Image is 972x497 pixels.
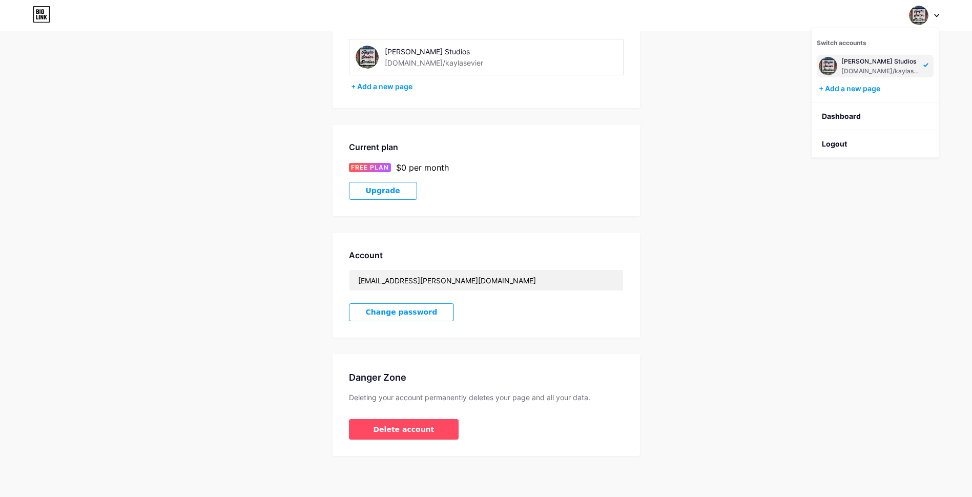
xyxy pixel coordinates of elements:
[349,249,624,261] div: Account
[349,303,454,321] button: Change password
[385,57,483,68] div: [DOMAIN_NAME]/kaylasevier
[819,84,934,94] div: + Add a new page
[812,130,939,158] li: Logout
[366,187,400,195] span: Upgrade
[349,392,624,403] div: Deleting your account permanently deletes your page and all your data.
[349,270,623,291] input: Email
[366,308,438,317] span: Change password
[841,67,920,75] div: [DOMAIN_NAME]/kaylasevier
[819,57,837,75] img: kaylasevier
[841,57,920,66] div: [PERSON_NAME] Studios
[349,370,624,384] div: Danger Zone
[909,6,928,25] img: kaylasevier
[812,102,939,130] a: Dashboard
[396,161,449,174] div: $0 per month
[351,163,389,172] span: FREE PLAN
[349,419,459,440] button: Delete account
[385,46,530,57] div: [PERSON_NAME] Studios
[349,182,417,200] button: Upgrade
[817,39,866,47] span: Switch accounts
[374,424,435,435] span: Delete account
[356,46,379,69] img: kaylasevier
[351,81,624,92] div: + Add a new page
[349,141,624,153] div: Current plan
